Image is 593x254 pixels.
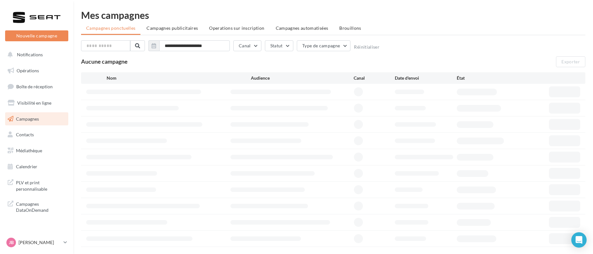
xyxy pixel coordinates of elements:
[16,200,66,213] span: Campagnes DataOnDemand
[265,40,293,51] button: Statut
[17,68,39,73] span: Opérations
[4,128,70,141] a: Contacts
[209,25,264,31] span: Operations sur inscription
[16,164,37,169] span: Calendrier
[16,178,66,192] span: PLV et print personnalisable
[276,25,328,31] span: Campagnes automatisées
[16,116,39,121] span: Campagnes
[4,112,70,126] a: Campagnes
[146,25,198,31] span: Campagnes publicitaires
[354,44,379,50] button: Réinitialiser
[297,40,351,51] button: Type de campagne
[457,75,519,81] div: État
[5,30,68,41] button: Nouvelle campagne
[4,160,70,173] a: Calendrier
[16,132,34,137] span: Contacts
[4,64,70,77] a: Opérations
[107,75,251,81] div: Nom
[16,148,42,153] span: Médiathèque
[354,75,395,81] div: Canal
[4,96,70,110] a: Visibilité en ligne
[251,75,354,81] div: Audience
[4,48,67,61] button: Notifications
[339,25,361,31] span: Brouillons
[4,176,70,194] a: PLV et print personnalisable
[556,56,585,67] button: Exporter
[19,239,61,246] p: [PERSON_NAME]
[17,100,51,106] span: Visibilité en ligne
[4,197,70,216] a: Campagnes DataOnDemand
[17,52,43,57] span: Notifications
[233,40,261,51] button: Canal
[9,239,14,246] span: JB
[395,75,457,81] div: Date d'envoi
[81,58,128,65] span: Aucune campagne
[4,144,70,157] a: Médiathèque
[16,84,53,89] span: Boîte de réception
[571,232,587,248] div: Open Intercom Messenger
[5,236,68,249] a: JB [PERSON_NAME]
[81,10,585,20] div: Mes campagnes
[4,80,70,93] a: Boîte de réception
